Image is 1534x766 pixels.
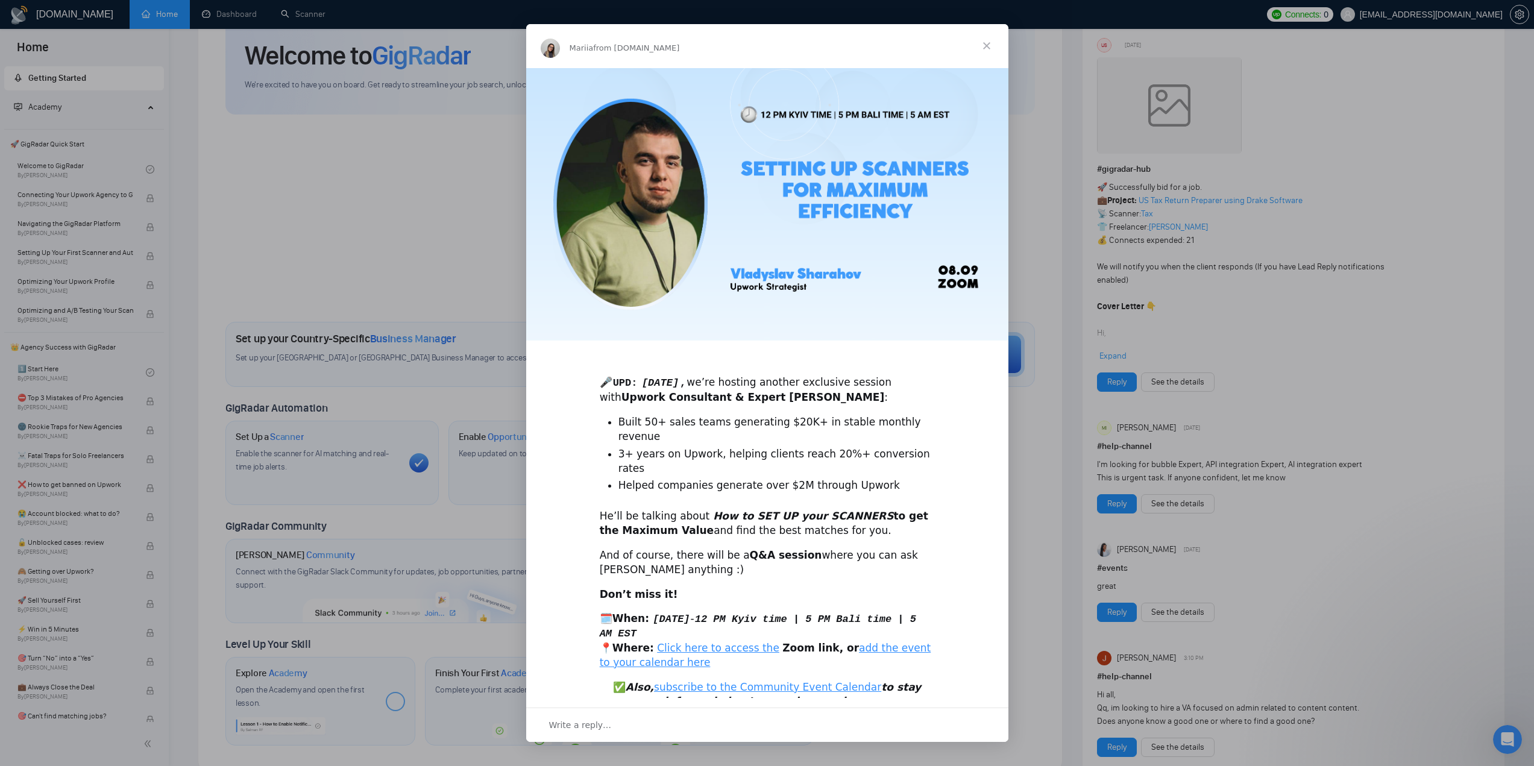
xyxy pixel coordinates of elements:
[965,24,1008,67] span: Close
[600,642,931,668] a: add the event to your calendar here
[600,680,935,709] div: ✅
[541,39,560,58] img: Profile image for Mariia
[593,43,679,52] span: from [DOMAIN_NAME]
[782,642,859,654] b: Zoom link, or
[626,681,921,708] i: Also, to stay informed about upcoming sessions.
[600,588,678,600] b: Don’t miss it!
[618,447,935,476] li: 3+ years on Upwork, helping clients reach 20%+ conversion rates
[600,612,935,670] div: 🗓️ - 📍
[600,613,916,640] code: 12 PM Kyiv time | 5 PM Bali time | 5 AM EST
[549,717,612,733] span: Write a reply…
[612,612,649,624] b: When:
[657,642,779,654] a: Click here to access the
[600,548,935,577] div: And of course, there will be a where you can ask [PERSON_NAME] anything :)
[600,510,928,536] b: to get the Maximum Value
[652,613,690,626] code: [DATE]
[612,377,638,389] code: UPD:
[618,415,935,444] li: Built 50+ sales teams generating $20K+ in stable monthly revenue
[600,361,935,404] div: 🎤 we’re hosting another exclusive session with :
[641,377,679,389] code: [DATE]
[679,377,687,389] code: ,
[713,510,893,522] i: How to SET UP your SCANNERS
[600,509,935,538] div: He’ll be talking about and find the best matches for you.
[750,549,822,561] b: Q&A session
[526,708,1008,742] div: Open conversation and reply
[654,681,881,693] a: subscribe to the Community Event Calendar
[612,642,654,654] b: Where:
[618,479,935,493] li: Helped companies generate over $2M through Upwork
[621,391,885,403] b: Upwork Consultant & Expert [PERSON_NAME]
[570,43,594,52] span: Mariia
